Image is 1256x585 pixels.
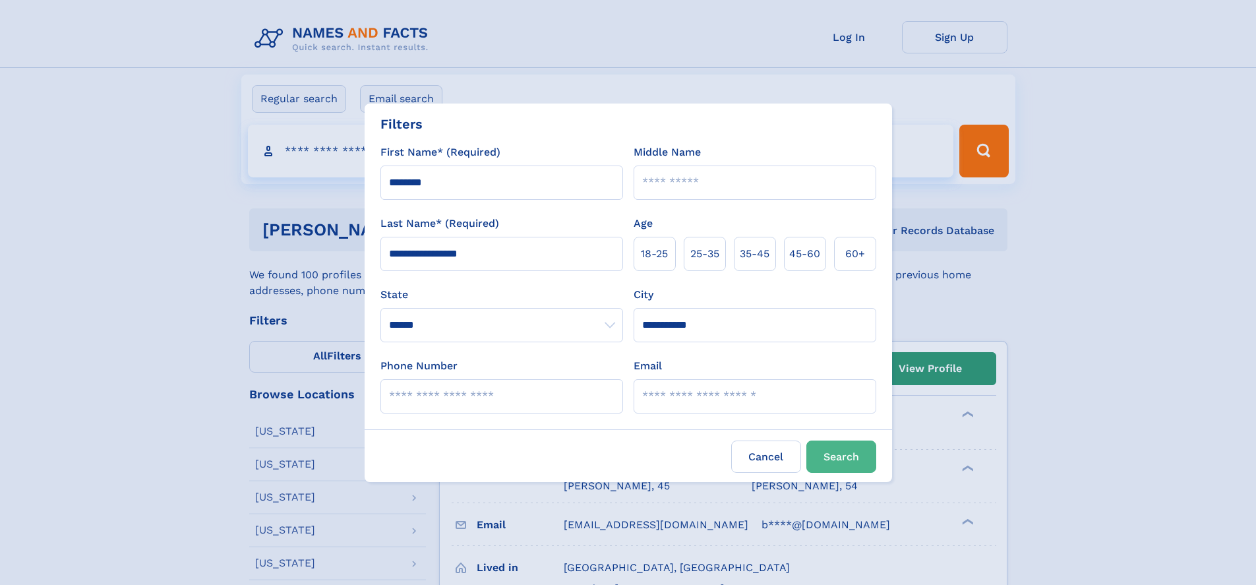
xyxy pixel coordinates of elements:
[380,358,458,374] label: Phone Number
[380,287,623,303] label: State
[634,287,653,303] label: City
[634,144,701,160] label: Middle Name
[845,246,865,262] span: 60+
[740,246,769,262] span: 35‑45
[634,216,653,231] label: Age
[634,358,662,374] label: Email
[641,246,668,262] span: 18‑25
[690,246,719,262] span: 25‑35
[789,246,820,262] span: 45‑60
[380,144,500,160] label: First Name* (Required)
[806,441,876,473] button: Search
[380,216,499,231] label: Last Name* (Required)
[380,114,423,134] div: Filters
[731,441,801,473] label: Cancel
